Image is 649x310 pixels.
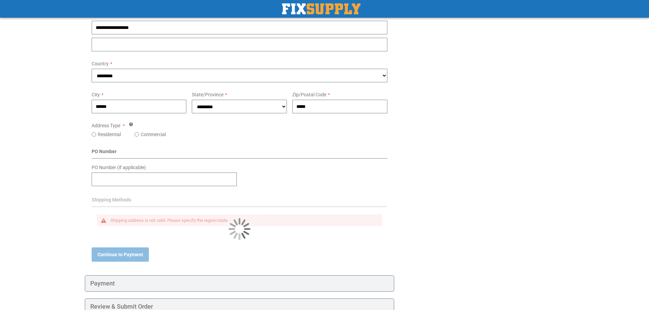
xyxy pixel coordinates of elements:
div: Payment [85,275,395,292]
div: PO Number [92,148,388,159]
span: Zip/Postal Code [292,92,326,97]
img: Fix Industrial Supply [282,3,360,14]
label: Commercial [141,131,166,138]
a: store logo [282,3,360,14]
label: Residential [98,131,121,138]
span: PO Number (if applicable) [92,165,146,170]
img: Loading... [229,218,250,240]
span: Address Type [92,123,120,128]
span: Country [92,61,109,66]
span: State/Province [192,92,223,97]
span: Street Address [92,13,123,18]
span: City [92,92,100,97]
